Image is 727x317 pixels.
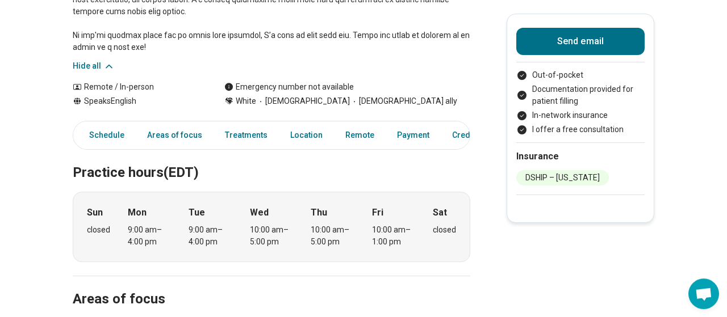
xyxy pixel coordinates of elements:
[283,124,329,147] a: Location
[73,192,470,262] div: When does the program meet?
[516,69,645,136] ul: Payment options
[390,124,436,147] a: Payment
[256,95,350,107] span: [DEMOGRAPHIC_DATA]
[311,206,327,219] strong: Thu
[73,81,202,93] div: Remote / In-person
[76,124,131,147] a: Schedule
[73,95,202,107] div: Speaks English
[372,206,383,219] strong: Fri
[189,224,232,248] div: 9:00 am – 4:00 pm
[445,124,502,147] a: Credentials
[688,278,719,309] div: Open chat
[87,224,110,236] div: closed
[516,69,645,81] li: Out-of-pocket
[73,60,115,72] button: Hide all
[87,206,103,219] strong: Sun
[218,124,274,147] a: Treatments
[516,83,645,107] li: Documentation provided for patient filling
[128,206,147,219] strong: Mon
[189,206,205,219] strong: Tue
[311,224,354,248] div: 10:00 am – 5:00 pm
[516,170,609,185] li: DSHIP – [US_STATE]
[433,224,456,236] div: closed
[516,150,645,163] h2: Insurance
[236,95,256,107] span: White
[73,263,470,309] h2: Areas of focus
[128,224,172,248] div: 9:00 am – 4:00 pm
[516,109,645,121] li: In-network insurance
[516,28,645,55] button: Send email
[372,224,416,248] div: 10:00 am – 1:00 pm
[250,206,269,219] strong: Wed
[140,124,209,147] a: Areas of focus
[339,124,381,147] a: Remote
[350,95,457,107] span: [DEMOGRAPHIC_DATA] ally
[433,206,447,219] strong: Sat
[516,124,645,136] li: I offer a free consultation
[224,81,354,93] div: Emergency number not available
[73,136,470,183] h2: Practice hours (EDT)
[250,224,294,248] div: 10:00 am – 5:00 pm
